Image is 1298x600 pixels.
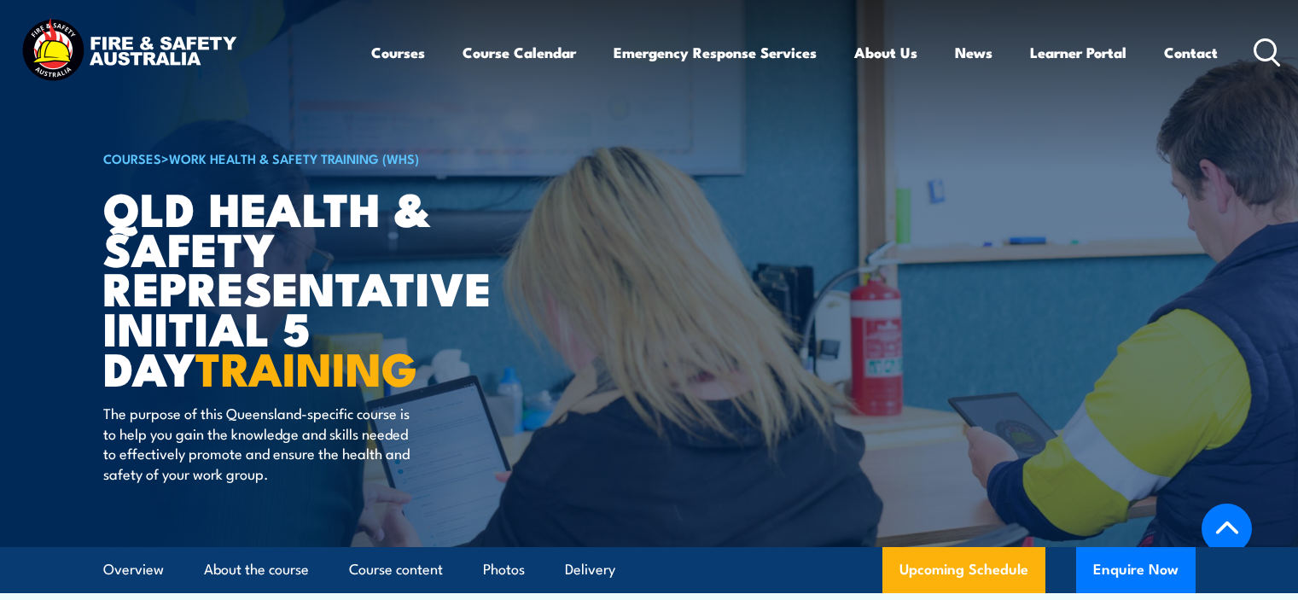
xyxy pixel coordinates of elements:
[1164,30,1218,75] a: Contact
[103,547,164,592] a: Overview
[614,30,817,75] a: Emergency Response Services
[204,547,309,592] a: About the course
[349,547,443,592] a: Course content
[854,30,917,75] a: About Us
[103,149,161,167] a: COURSES
[103,403,415,483] p: The purpose of this Queensland-specific course is to help you gain the knowledge and skills neede...
[103,188,525,387] h1: QLD Health & Safety Representative Initial 5 Day
[882,547,1045,593] a: Upcoming Schedule
[195,331,417,402] strong: TRAINING
[103,148,525,168] h6: >
[483,547,525,592] a: Photos
[371,30,425,75] a: Courses
[955,30,992,75] a: News
[1076,547,1196,593] button: Enquire Now
[565,547,615,592] a: Delivery
[463,30,576,75] a: Course Calendar
[1030,30,1126,75] a: Learner Portal
[169,149,419,167] a: Work Health & Safety Training (WHS)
